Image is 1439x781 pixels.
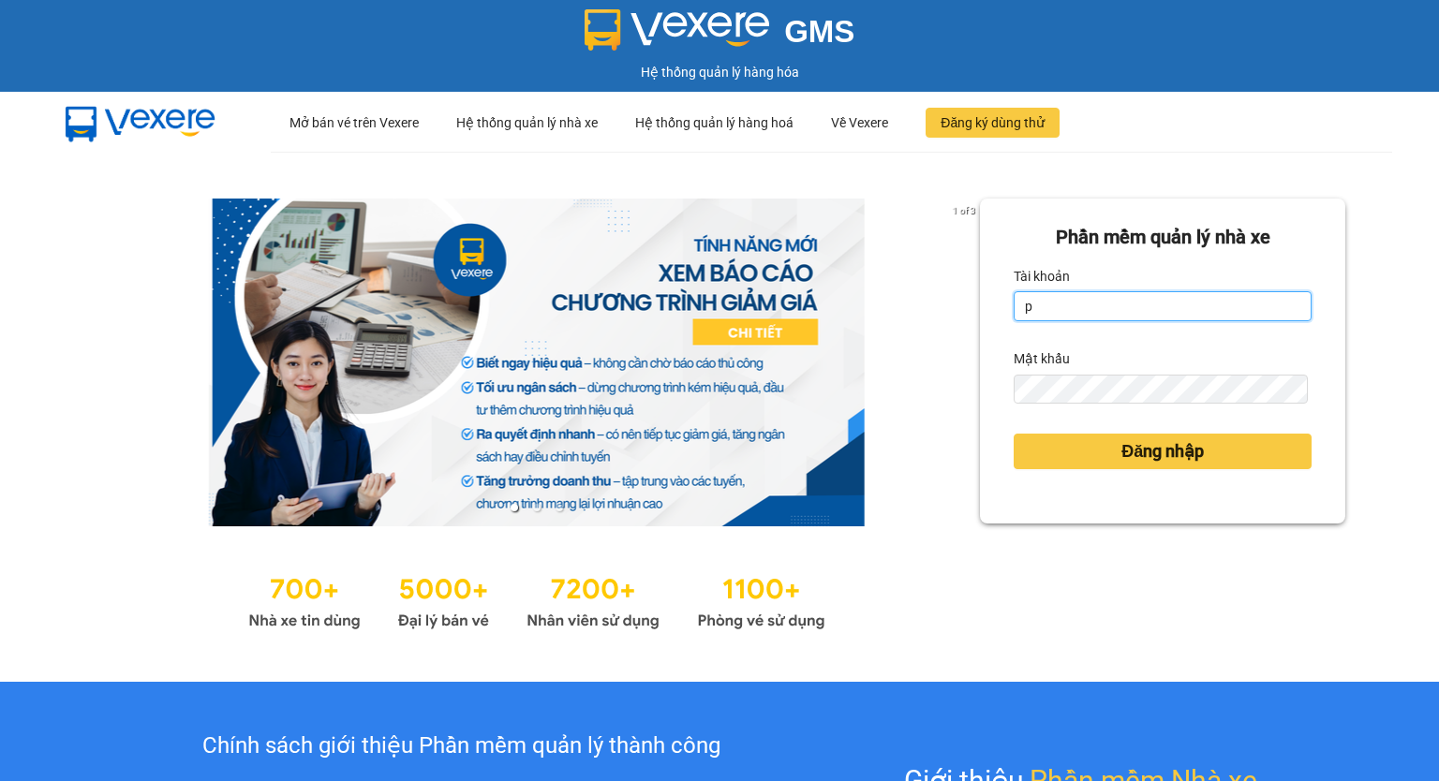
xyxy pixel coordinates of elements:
[289,93,419,153] div: Mở bán vé trên Vexere
[556,504,563,511] li: slide item 3
[635,93,794,153] div: Hệ thống quản lý hàng hoá
[248,564,825,635] img: Statistics.png
[585,9,770,51] img: logo 2
[456,93,598,153] div: Hệ thống quản lý nhà xe
[941,112,1045,133] span: Đăng ký dùng thử
[94,199,120,526] button: previous slide / item
[5,62,1434,82] div: Hệ thống quản lý hàng hóa
[1014,344,1070,374] label: Mật khẩu
[954,199,980,526] button: next slide / item
[47,92,234,154] img: mbUUG5Q.png
[831,93,888,153] div: Về Vexere
[533,504,541,511] li: slide item 2
[511,504,518,511] li: slide item 1
[926,108,1060,138] button: Đăng ký dùng thử
[1014,261,1070,291] label: Tài khoản
[947,199,980,223] p: 1 of 3
[1014,375,1307,405] input: Mật khẩu
[585,28,855,43] a: GMS
[1121,438,1204,464] span: Đăng nhập
[101,729,823,764] div: Chính sách giới thiệu Phần mềm quản lý thành công
[1014,291,1312,321] input: Tài khoản
[1014,223,1312,252] div: Phần mềm quản lý nhà xe
[784,14,854,49] span: GMS
[1014,434,1312,469] button: Đăng nhập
